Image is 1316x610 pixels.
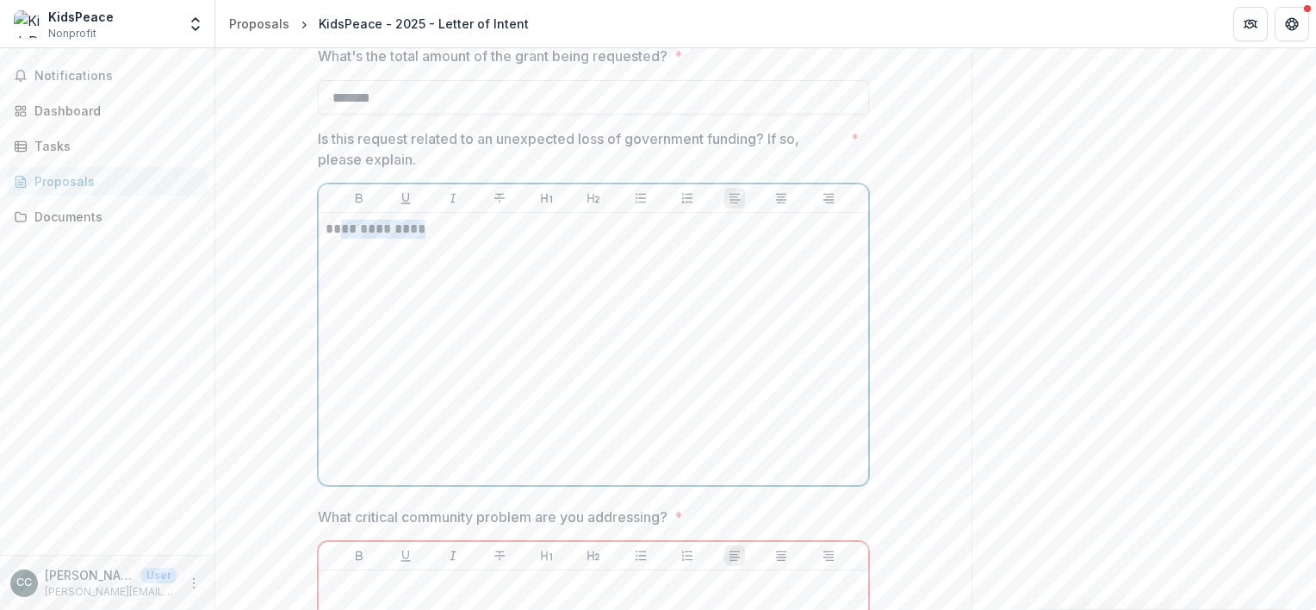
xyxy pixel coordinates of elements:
[7,167,208,196] a: Proposals
[45,584,177,600] p: [PERSON_NAME][EMAIL_ADDRESS][PERSON_NAME][DOMAIN_NAME]
[222,11,296,36] a: Proposals
[818,545,839,566] button: Align Right
[318,128,844,170] p: Is this request related to an unexpected loss of government funding? If so, please explain.
[349,188,369,209] button: Bold
[677,545,698,566] button: Ordered List
[583,188,604,209] button: Heading 2
[34,69,201,84] span: Notifications
[141,568,177,583] p: User
[443,188,463,209] button: Italicize
[7,96,208,125] a: Dashboard
[34,208,194,226] div: Documents
[771,188,791,209] button: Align Center
[7,132,208,160] a: Tasks
[7,202,208,231] a: Documents
[395,188,416,209] button: Underline
[183,573,204,594] button: More
[48,8,114,26] div: KidsPeace
[537,545,557,566] button: Heading 1
[630,188,651,209] button: Bullet List
[677,188,698,209] button: Ordered List
[48,26,96,41] span: Nonprofit
[34,172,194,190] div: Proposals
[771,545,791,566] button: Align Center
[34,102,194,120] div: Dashboard
[583,545,604,566] button: Heading 2
[537,188,557,209] button: Heading 1
[1275,7,1309,41] button: Get Help
[818,188,839,209] button: Align Right
[724,545,745,566] button: Align Left
[183,7,208,41] button: Open entity switcher
[14,10,41,38] img: KidsPeace
[443,545,463,566] button: Italicize
[229,15,289,33] div: Proposals
[319,15,529,33] div: KidsPeace - 2025 - Letter of Intent
[45,566,134,584] p: [PERSON_NAME]
[318,507,667,527] p: What critical community problem are you addressing?
[724,188,745,209] button: Align Left
[34,137,194,155] div: Tasks
[489,188,510,209] button: Strike
[395,545,416,566] button: Underline
[489,545,510,566] button: Strike
[16,577,32,588] div: Caren Chaffee
[7,62,208,90] button: Notifications
[630,545,651,566] button: Bullet List
[349,545,369,566] button: Bold
[318,46,667,66] p: What's the total amount of the grant being requested?
[1233,7,1268,41] button: Partners
[222,11,536,36] nav: breadcrumb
